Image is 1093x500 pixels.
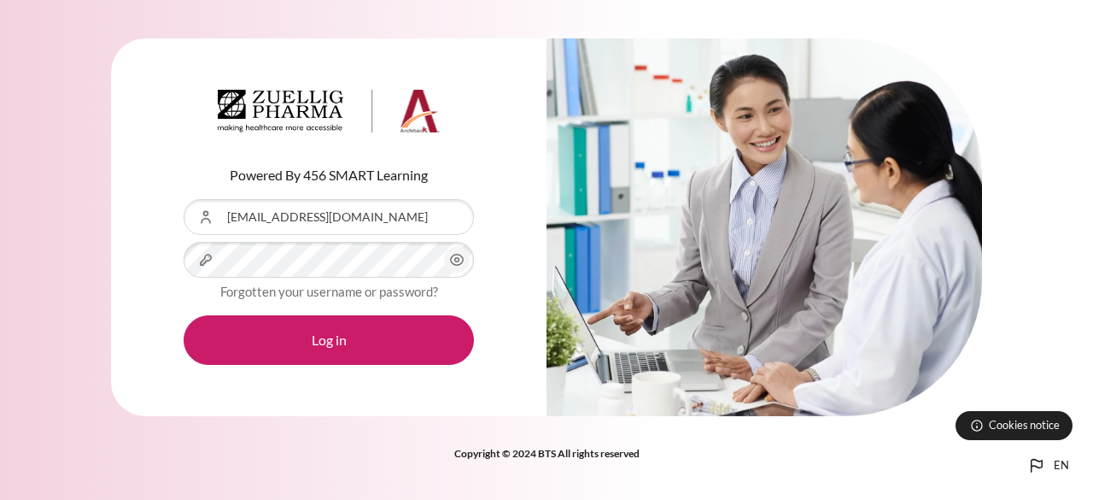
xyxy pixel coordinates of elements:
[184,199,474,235] input: Username or Email Address
[220,284,438,299] a: Forgotten your username or password?
[1020,449,1076,483] button: Languages
[1054,457,1069,474] span: en
[184,315,474,365] button: Log in
[184,165,474,185] p: Powered By 456 SMART Learning
[989,417,1060,433] span: Cookies notice
[218,90,440,132] img: Architeck
[218,90,440,139] a: Architeck
[956,411,1073,440] button: Cookies notice
[454,447,640,460] strong: Copyright © 2024 BTS All rights reserved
